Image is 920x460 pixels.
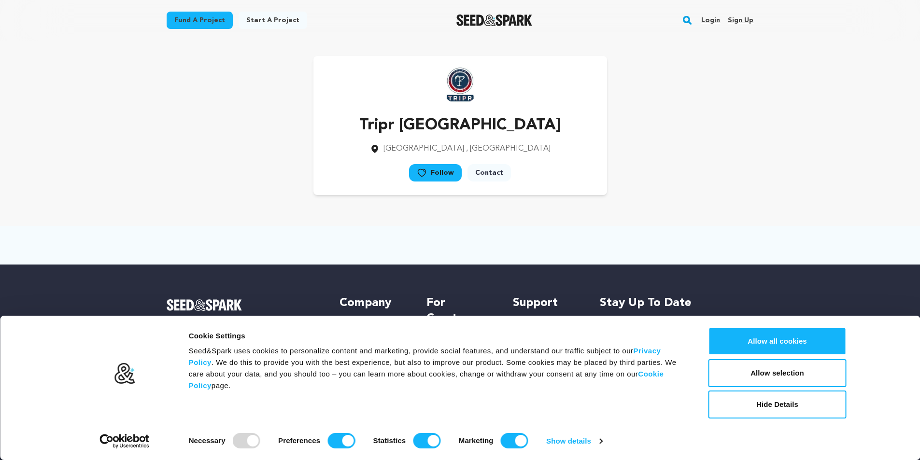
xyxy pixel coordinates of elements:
[278,436,320,445] strong: Preferences
[189,330,687,342] div: Cookie Settings
[701,13,720,28] a: Login
[513,295,580,311] h5: Support
[373,436,406,445] strong: Statistics
[409,164,462,181] a: Follow
[239,12,307,29] a: Start a project
[113,362,135,385] img: logo
[383,145,464,153] span: [GEOGRAPHIC_DATA]
[708,359,847,387] button: Allow selection
[459,436,494,445] strong: Marketing
[728,13,753,28] a: Sign up
[708,327,847,355] button: Allow all cookies
[189,436,226,445] strong: Necessary
[167,299,242,311] img: Seed&Spark Logo
[189,345,687,391] div: Seed&Spark uses cookies to personalize content and marketing, provide social features, and unders...
[467,164,511,181] a: Contact
[456,14,532,26] a: Seed&Spark Homepage
[600,295,754,311] h5: Stay up to date
[167,299,321,311] a: Seed&Spark Homepage
[82,434,167,448] a: Usercentrics Cookiebot - opens in a new window
[188,429,189,430] legend: Consent Selection
[546,434,602,448] a: Show details
[359,114,561,137] p: Tripr [GEOGRAPHIC_DATA]
[708,390,847,418] button: Hide Details
[167,12,233,29] a: Fund a project
[340,295,407,311] h5: Company
[441,66,480,104] img: https://seedandspark-static.s3.us-east-2.amazonaws.com/images/User/001/672/943/medium/IMG_2022060...
[456,14,532,26] img: Seed&Spark Logo Dark Mode
[426,295,494,326] h5: For Creators
[466,145,551,153] span: , [GEOGRAPHIC_DATA]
